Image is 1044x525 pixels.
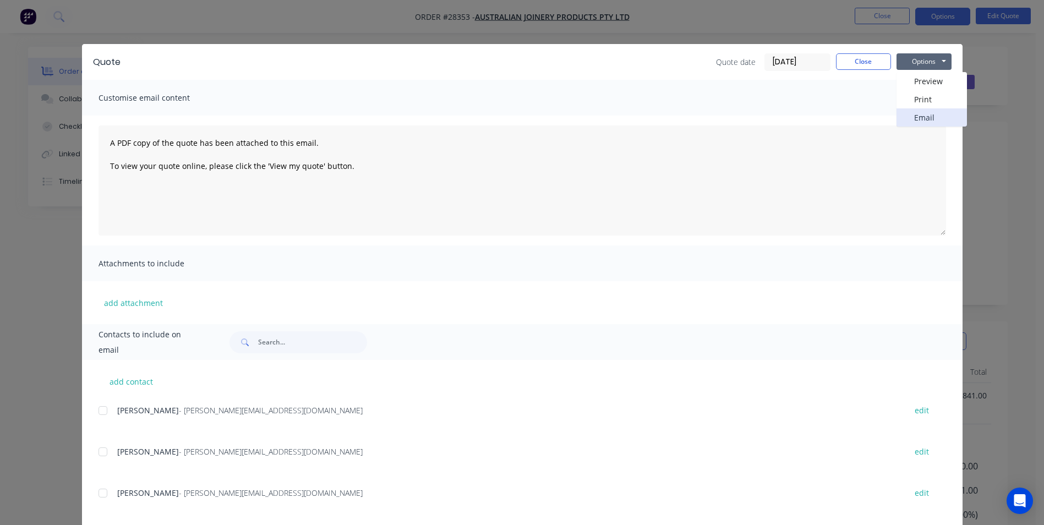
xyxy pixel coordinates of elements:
[908,444,936,459] button: edit
[179,405,363,415] span: - [PERSON_NAME][EMAIL_ADDRESS][DOMAIN_NAME]
[836,53,891,70] button: Close
[908,403,936,418] button: edit
[716,56,756,68] span: Quote date
[897,90,967,108] button: Print
[179,446,363,457] span: - [PERSON_NAME][EMAIL_ADDRESS][DOMAIN_NAME]
[117,446,179,457] span: [PERSON_NAME]
[99,256,220,271] span: Attachments to include
[99,294,168,311] button: add attachment
[1007,488,1033,514] div: Open Intercom Messenger
[99,125,946,236] textarea: A PDF copy of the quote has been attached to this email. To view your quote online, please click ...
[897,72,967,90] button: Preview
[908,485,936,500] button: edit
[258,331,367,353] input: Search...
[117,488,179,498] span: [PERSON_NAME]
[99,373,165,390] button: add contact
[93,56,121,69] div: Quote
[897,108,967,127] button: Email
[117,405,179,415] span: [PERSON_NAME]
[99,90,220,106] span: Customise email content
[897,53,952,70] button: Options
[179,488,363,498] span: - [PERSON_NAME][EMAIL_ADDRESS][DOMAIN_NAME]
[99,327,203,358] span: Contacts to include on email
